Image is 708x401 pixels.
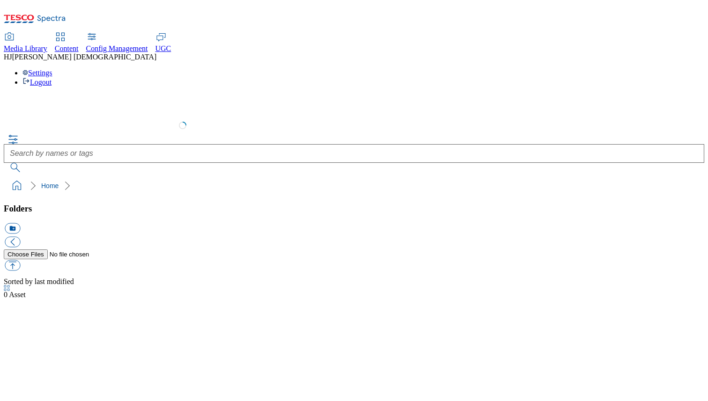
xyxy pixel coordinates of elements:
[22,78,52,86] a: Logout
[4,144,704,163] input: Search by names or tags
[4,44,47,52] span: Media Library
[4,291,26,299] span: Asset
[9,178,24,193] a: home
[86,44,148,52] span: Config Management
[4,177,704,195] nav: breadcrumb
[55,33,79,53] a: Content
[4,291,9,299] span: 0
[86,33,148,53] a: Config Management
[12,53,157,61] span: [PERSON_NAME] [DEMOGRAPHIC_DATA]
[55,44,79,52] span: Content
[155,33,171,53] a: UGC
[22,69,52,77] a: Settings
[4,53,12,61] span: HJ
[155,44,171,52] span: UGC
[4,204,704,214] h3: Folders
[4,33,47,53] a: Media Library
[4,277,74,285] span: Sorted by last modified
[41,182,59,190] a: Home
